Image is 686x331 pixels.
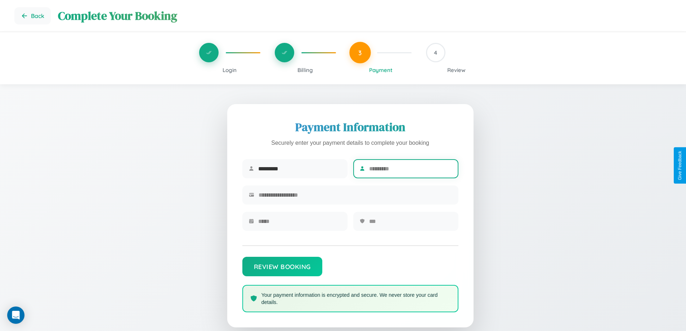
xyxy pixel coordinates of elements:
[297,67,313,73] span: Billing
[261,291,450,306] p: Your payment information is encrypted and secure. We never store your card details.
[7,307,24,324] div: Open Intercom Messenger
[434,49,437,56] span: 4
[677,151,682,180] div: Give Feedback
[369,67,393,73] span: Payment
[14,7,51,24] button: Go back
[447,67,466,73] span: Review
[358,49,362,57] span: 3
[58,8,672,24] h1: Complete Your Booking
[242,138,458,148] p: Securely enter your payment details to complete your booking
[242,257,322,276] button: Review Booking
[223,67,237,73] span: Login
[242,119,458,135] h2: Payment Information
